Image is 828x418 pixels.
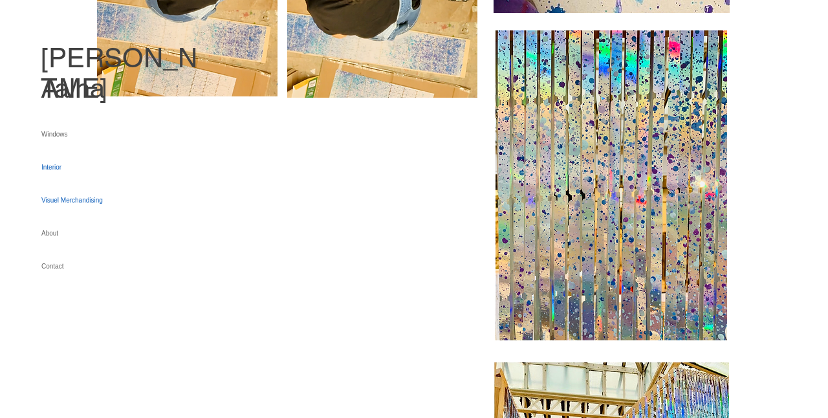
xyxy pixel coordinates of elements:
a: [PERSON_NAME] [41,42,197,104]
a: Contact [41,250,177,283]
nav: Site [41,118,177,283]
a: Interior [41,151,177,184]
a: Windows [41,118,177,151]
a: About [41,217,177,250]
a: Visuel Merchandising [41,184,177,217]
